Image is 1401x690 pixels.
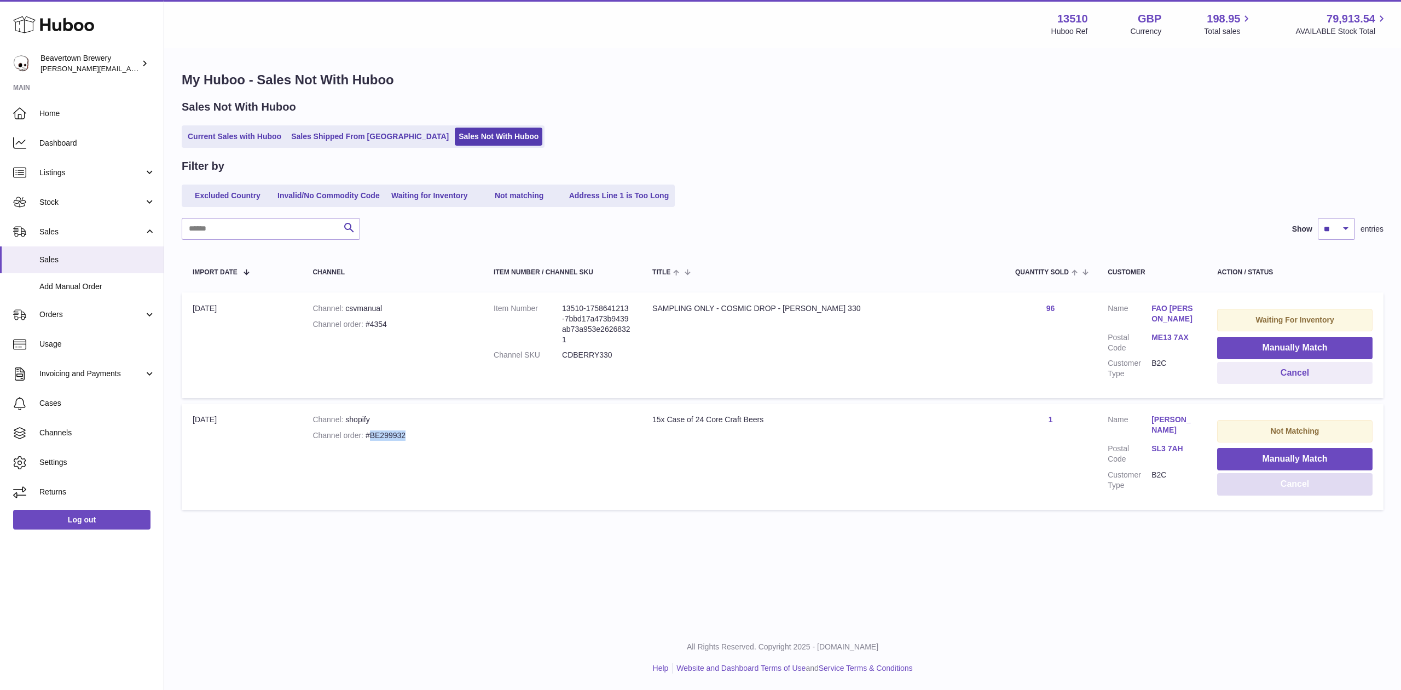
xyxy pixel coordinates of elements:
a: 79,913.54 AVAILABLE Stock Total [1295,12,1388,37]
a: Sales Shipped From [GEOGRAPHIC_DATA] [287,128,453,146]
span: Invoicing and Payments [39,369,144,379]
td: [DATE] [182,292,302,398]
span: entries [1361,224,1383,234]
span: Sales [39,255,155,265]
a: 96 [1046,304,1055,313]
h2: Sales Not With Huboo [182,100,296,114]
div: #4354 [312,319,472,330]
strong: Channel [312,304,345,313]
strong: Channel [312,415,345,424]
button: Manually Match [1217,337,1373,359]
span: Stock [39,197,144,208]
dd: B2C [1151,470,1195,491]
button: Manually Match [1217,448,1373,470]
dt: Item Number [494,303,562,345]
div: shopify [312,415,472,425]
label: Show [1292,224,1312,234]
a: Log out [13,510,150,530]
div: Huboo Ref [1051,26,1088,37]
button: Cancel [1217,473,1373,496]
td: [DATE] [182,404,302,509]
span: Returns [39,487,155,497]
a: 1 [1049,415,1053,424]
span: Add Manual Order [39,281,155,292]
span: Listings [39,168,144,178]
span: [PERSON_NAME][EMAIL_ADDRESS][PERSON_NAME][DOMAIN_NAME] [40,64,278,73]
span: Channels [39,428,155,438]
dt: Name [1108,415,1151,438]
strong: GBP [1138,12,1161,26]
a: Help [653,664,669,672]
div: Action / Status [1217,269,1373,276]
div: Channel [312,269,472,276]
span: Home [39,108,155,119]
a: Sales Not With Huboo [455,128,542,146]
a: Waiting for Inventory [386,187,473,205]
span: AVAILABLE Stock Total [1295,26,1388,37]
dt: Name [1108,303,1151,327]
div: Item Number / Channel SKU [494,269,630,276]
a: Address Line 1 is Too Long [565,187,673,205]
a: Excluded Country [184,187,271,205]
dt: Postal Code [1108,444,1151,464]
span: 79,913.54 [1327,12,1375,26]
span: Sales [39,227,144,237]
div: #BE299932 [312,430,472,441]
a: FAO [PERSON_NAME] [1151,303,1195,324]
div: Customer [1108,269,1195,276]
h1: My Huboo - Sales Not With Huboo [182,71,1383,89]
span: Usage [39,339,155,349]
div: 15x Case of 24 Core Craft Beers [652,415,993,425]
div: SAMPLING ONLY - COSMIC DROP - [PERSON_NAME] 330 [652,303,993,314]
strong: 13510 [1057,12,1088,26]
button: Cancel [1217,362,1373,384]
li: and [673,663,912,674]
span: Settings [39,457,155,468]
h2: Filter by [182,159,224,174]
dt: Channel SKU [494,350,562,360]
div: Currency [1131,26,1162,37]
a: [PERSON_NAME] [1151,415,1195,435]
span: 198.95 [1207,12,1240,26]
dt: Postal Code [1108,332,1151,353]
a: Invalid/No Commodity Code [274,187,384,205]
a: Current Sales with Huboo [184,128,285,146]
img: Matthew.McCormack@beavertownbrewery.co.uk [13,55,30,72]
span: Dashboard [39,138,155,148]
dt: Customer Type [1108,470,1151,491]
span: Total sales [1204,26,1253,37]
span: Cases [39,398,155,409]
strong: Channel order [312,320,366,329]
a: SL3 7AH [1151,444,1195,454]
dd: 13510-1758641213-7bbd17a473b9439ab73a953e26268321 [562,303,630,345]
strong: Not Matching [1271,427,1319,435]
strong: Waiting For Inventory [1255,315,1334,324]
span: Orders [39,309,144,320]
a: Website and Dashboard Terms of Use [676,664,806,672]
strong: Channel order [312,431,366,440]
a: 198.95 Total sales [1204,12,1253,37]
a: Not matching [476,187,563,205]
div: csvmanual [312,303,472,314]
p: All Rights Reserved. Copyright 2025 - [DOMAIN_NAME] [173,642,1392,652]
dd: B2C [1151,358,1195,379]
dt: Customer Type [1108,358,1151,379]
span: Quantity Sold [1015,269,1069,276]
span: Import date [193,269,238,276]
a: Service Terms & Conditions [819,664,913,672]
span: Title [652,269,670,276]
a: ME13 7AX [1151,332,1195,343]
dd: CDBERRY330 [562,350,630,360]
div: Beavertown Brewery [40,53,139,74]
